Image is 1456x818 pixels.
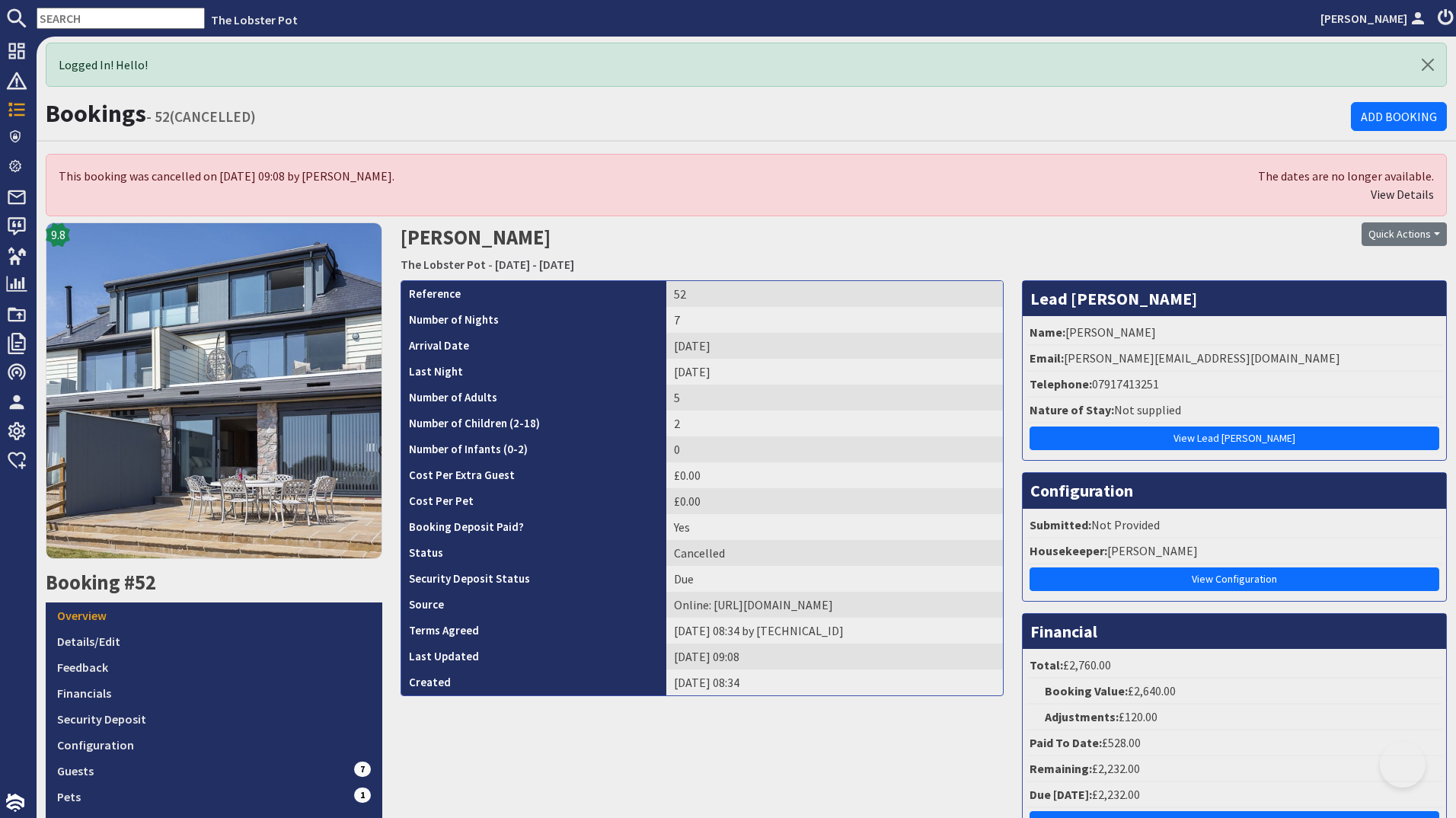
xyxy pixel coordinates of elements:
[1320,9,1429,27] a: [PERSON_NAME]
[401,514,666,540] th: Booking Deposit Paid?
[46,758,382,784] a: Guests7
[666,333,1002,359] td: [DATE]
[401,281,666,307] th: Reference
[46,570,382,595] h2: Booking #52
[46,602,382,628] a: Overview
[666,592,1002,618] td: Online: https://www.google.com/
[46,732,382,758] a: Configuration
[666,411,1002,436] td: 2
[666,281,1002,307] td: 52
[666,540,1002,566] td: Cancelled
[46,628,382,654] a: Details/Edit
[1023,473,1447,508] h3: Configuration
[401,566,666,592] th: Security Deposit Status
[401,257,486,272] a: The Lobster Pot
[401,592,666,618] th: Source
[1023,614,1447,649] h3: Financial
[1027,346,1443,372] li: [PERSON_NAME][EMAIL_ADDRESS][DOMAIN_NAME]
[59,167,394,185] div: This booking was cancelled on [DATE] 09:08 by [PERSON_NAME].
[666,488,1002,514] td: £0.00
[1030,350,1064,366] strong: Email:
[1030,376,1092,391] strong: Telephone:
[1027,372,1443,398] li: 07917413251
[6,794,24,812] img: staytech_i_w-64f4e8e9ee0a9c174fd5317b4b171b261742d2d393467e5bdba4413f4f884c10.svg
[666,462,1002,488] td: £0.00
[401,618,666,644] th: Terms Agreed
[401,222,1092,276] h2: [PERSON_NAME]
[401,411,666,436] th: Number of Children (2-18)
[51,225,65,244] span: 9.8
[1362,222,1447,246] button: Quick Actions
[666,566,1002,592] td: Due
[666,669,1002,695] td: [DATE] 08:34
[1027,653,1443,679] li: £2,760.00
[394,167,1434,185] div: The dates are no longer available.
[1023,281,1447,316] h3: Lead [PERSON_NAME]
[666,514,1002,540] td: Yes
[401,359,666,385] th: Last Night
[666,359,1002,385] td: [DATE]
[1371,187,1434,202] a: View Details
[37,8,205,29] input: SEARCH
[401,307,666,333] th: Number of Nights
[1027,398,1443,423] li: Not supplied
[666,644,1002,669] td: [DATE] 09:08
[1030,787,1092,802] strong: Due [DATE]:
[1027,320,1443,346] li: [PERSON_NAME]
[1027,513,1443,538] li: Not Provided
[146,107,256,126] small: - 52(CANCELLED)
[666,618,1002,644] td: [DATE] 08:34 by [TECHNICAL_ID]
[401,462,666,488] th: Cost Per Extra Guest
[211,12,298,27] a: The Lobster Pot
[354,762,371,777] span: 7
[1030,543,1107,558] strong: Housekeeper:
[666,307,1002,333] td: 7
[488,257,493,272] span: -
[1045,709,1119,724] strong: Adjustments:
[1027,705,1443,730] li: £120.00
[1030,402,1114,417] strong: Nature of Stay:
[1380,742,1426,788] iframe: Toggle Customer Support
[1030,567,1440,591] a: View Configuration
[1027,538,1443,564] li: [PERSON_NAME]
[46,784,382,810] a: Pets1
[46,706,382,732] a: Security Deposit
[1030,657,1063,673] strong: Total:
[1030,324,1065,340] strong: Name:
[401,540,666,566] th: Status
[1030,735,1102,750] strong: Paid To Date:
[1030,761,1092,776] strong: Remaining:
[1027,730,1443,756] li: £528.00
[401,488,666,514] th: Cost Per Pet
[46,680,382,706] a: Financials
[1351,102,1447,131] a: Add Booking
[46,222,382,559] img: The Lobster Pot's icon
[46,98,146,129] a: Bookings
[46,43,1447,87] div: Logged In! Hello!
[401,385,666,411] th: Number of Adults
[354,788,371,803] span: 1
[46,222,382,570] a: 9.8
[495,257,574,272] a: [DATE] - [DATE]
[1030,517,1091,532] strong: Submitted:
[401,669,666,695] th: Created
[1045,683,1128,698] strong: Booking Value:
[401,436,666,462] th: Number of Infants (0-2)
[401,333,666,359] th: Arrival Date
[1027,756,1443,782] li: £2,232.00
[1030,427,1440,450] a: View Lead [PERSON_NAME]
[46,654,382,680] a: Feedback
[401,644,666,669] th: Last Updated
[666,385,1002,411] td: 5
[666,436,1002,462] td: 0
[1027,679,1443,705] li: £2,640.00
[1027,782,1443,808] li: £2,232.00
